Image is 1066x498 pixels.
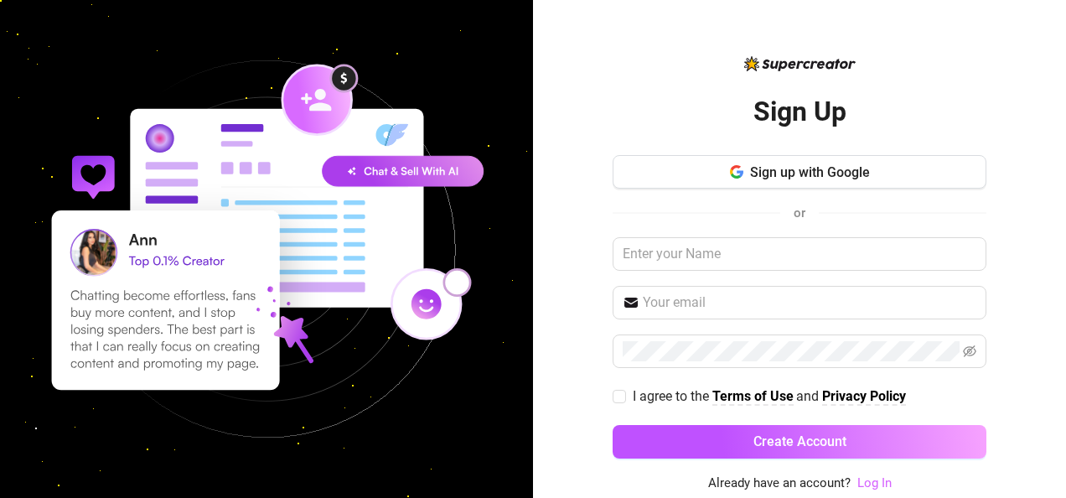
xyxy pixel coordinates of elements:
[822,388,906,404] strong: Privacy Policy
[744,56,856,71] img: logo-BBDzfeDw.svg
[613,155,986,189] button: Sign up with Google
[708,474,851,494] span: Already have an account?
[857,474,892,494] a: Log In
[753,433,846,449] span: Create Account
[712,388,794,404] strong: Terms of Use
[857,475,892,490] a: Log In
[750,164,870,180] span: Sign up with Google
[712,388,794,406] a: Terms of Use
[633,388,712,404] span: I agree to the
[613,237,986,271] input: Enter your Name
[796,388,822,404] span: and
[822,388,906,406] a: Privacy Policy
[613,425,986,459] button: Create Account
[963,345,976,358] span: eye-invisible
[643,293,976,313] input: Your email
[794,205,805,220] span: or
[753,95,846,129] h2: Sign Up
